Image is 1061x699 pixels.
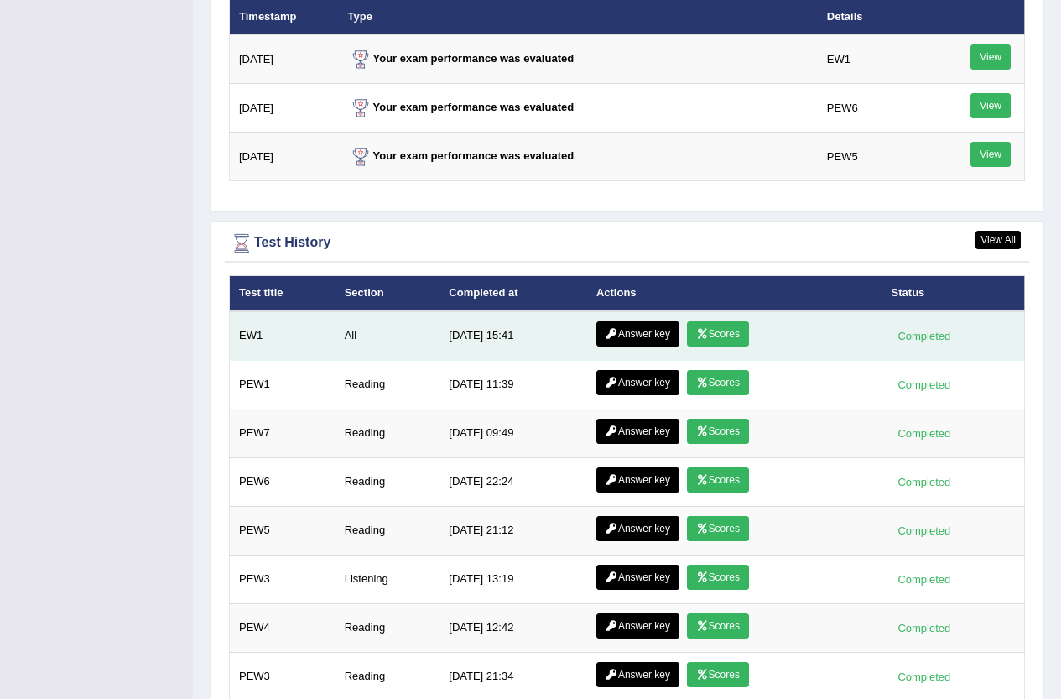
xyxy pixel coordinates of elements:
[687,613,749,639] a: Scores
[596,516,679,541] a: Answer key
[892,571,957,588] div: Completed
[230,34,339,84] td: [DATE]
[596,565,679,590] a: Answer key
[892,376,957,394] div: Completed
[596,467,679,493] a: Answer key
[335,311,440,361] td: All
[439,506,587,555] td: [DATE] 21:12
[348,149,575,162] strong: Your exam performance was evaluated
[230,276,335,311] th: Test title
[230,409,335,457] td: PEW7
[335,555,440,603] td: Listening
[230,311,335,361] td: EW1
[335,276,440,311] th: Section
[229,231,1025,256] div: Test History
[335,603,440,652] td: Reading
[335,506,440,555] td: Reading
[596,370,679,395] a: Answer key
[882,276,1025,311] th: Status
[687,321,749,347] a: Scores
[970,93,1011,118] a: View
[596,662,679,687] a: Answer key
[892,327,957,345] div: Completed
[439,360,587,409] td: [DATE] 11:39
[230,360,335,409] td: PEW1
[892,522,957,540] div: Completed
[892,425,957,442] div: Completed
[230,555,335,603] td: PEW3
[970,44,1011,70] a: View
[892,619,957,637] div: Completed
[975,231,1021,249] a: View All
[596,419,679,444] a: Answer key
[230,603,335,652] td: PEW4
[687,419,749,444] a: Scores
[439,276,587,311] th: Completed at
[596,321,679,347] a: Answer key
[892,473,957,491] div: Completed
[687,370,749,395] a: Scores
[335,360,440,409] td: Reading
[348,101,575,113] strong: Your exam performance was evaluated
[439,457,587,506] td: [DATE] 22:24
[439,311,587,361] td: [DATE] 15:41
[439,555,587,603] td: [DATE] 13:19
[230,133,339,181] td: [DATE]
[818,84,924,133] td: PEW6
[348,52,575,65] strong: Your exam performance was evaluated
[587,276,882,311] th: Actions
[230,84,339,133] td: [DATE]
[892,668,957,686] div: Completed
[970,142,1011,167] a: View
[335,409,440,457] td: Reading
[687,662,749,687] a: Scores
[687,467,749,493] a: Scores
[596,613,679,639] a: Answer key
[818,34,924,84] td: EW1
[439,603,587,652] td: [DATE] 12:42
[439,409,587,457] td: [DATE] 09:49
[230,457,335,506] td: PEW6
[687,565,749,590] a: Scores
[230,506,335,555] td: PEW5
[335,457,440,506] td: Reading
[818,133,924,181] td: PEW5
[687,516,749,541] a: Scores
